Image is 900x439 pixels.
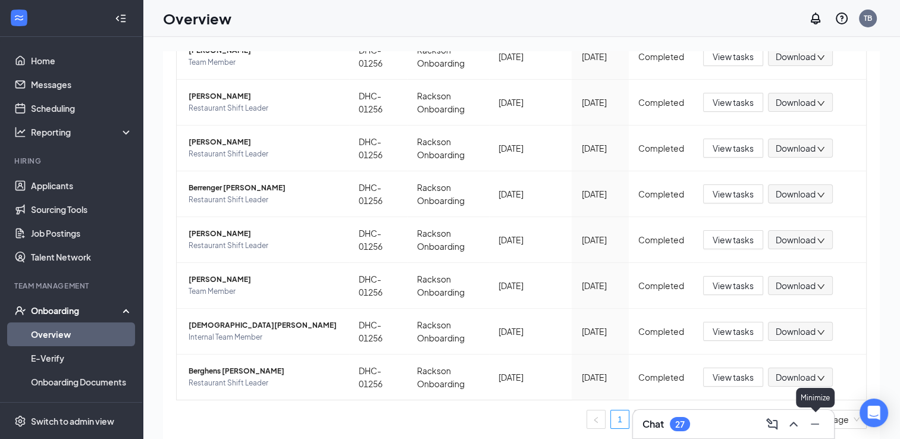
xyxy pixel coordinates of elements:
span: down [817,54,825,62]
td: DHC-01256 [349,217,407,263]
span: [PERSON_NAME] [189,90,340,102]
div: Switch to admin view [31,415,114,427]
span: [PERSON_NAME] [189,274,340,286]
span: Download [776,51,816,63]
span: down [817,374,825,382]
div: [DATE] [498,96,562,109]
div: [DATE] [498,233,562,246]
button: ComposeMessage [763,415,782,434]
div: [DATE] [581,325,619,338]
span: Restaurant Shift Leader [189,102,340,114]
div: [DATE] [498,142,562,155]
a: Activity log [31,394,133,418]
span: down [817,191,825,199]
td: Rackson Onboarding [407,263,489,309]
a: Overview [31,322,133,346]
a: Talent Network [31,245,133,269]
td: DHC-01256 [349,80,407,126]
div: [DATE] [581,187,619,200]
button: Minimize [805,415,824,434]
button: View tasks [703,184,763,203]
button: View tasks [703,93,763,112]
span: Restaurant Shift Leader [189,240,340,252]
button: View tasks [703,139,763,158]
td: Rackson Onboarding [407,126,489,171]
span: View tasks [713,187,754,200]
span: Restaurant Shift Leader [189,194,340,206]
td: DHC-01256 [349,34,407,80]
div: [DATE] [581,50,619,63]
div: Open Intercom Messenger [860,399,888,427]
span: left [592,416,600,424]
div: Completed [638,279,684,292]
div: [DATE] [581,371,619,384]
svg: Settings [14,415,26,427]
td: DHC-01256 [349,355,407,400]
a: Messages [31,73,133,96]
span: down [817,283,825,291]
div: [DATE] [581,142,619,155]
span: 10 / page [813,410,860,428]
span: View tasks [713,371,754,384]
div: [DATE] [498,50,562,63]
span: View tasks [713,325,754,338]
span: [DEMOGRAPHIC_DATA][PERSON_NAME] [189,319,340,331]
span: down [817,145,825,153]
svg: ComposeMessage [765,417,779,431]
div: [DATE] [498,371,562,384]
svg: Notifications [808,11,823,26]
span: down [817,99,825,108]
span: Restaurant Shift Leader [189,148,340,160]
span: View tasks [713,233,754,246]
div: Minimize [796,388,835,407]
span: [PERSON_NAME] [189,228,340,240]
svg: WorkstreamLogo [13,12,25,24]
button: View tasks [703,322,763,341]
div: [DATE] [498,187,562,200]
span: Download [776,234,816,246]
span: Download [776,280,816,292]
td: DHC-01256 [349,263,407,309]
svg: Collapse [115,12,127,24]
td: Rackson Onboarding [407,171,489,217]
span: Team Member [189,57,340,68]
div: Completed [638,371,684,384]
span: View tasks [713,142,754,155]
button: ChevronUp [784,415,803,434]
td: Rackson Onboarding [407,355,489,400]
h1: Overview [163,8,231,29]
td: Rackson Onboarding [407,34,489,80]
div: [DATE] [498,279,562,292]
span: View tasks [713,279,754,292]
svg: Minimize [808,417,822,431]
button: left [587,410,606,429]
h3: Chat [642,418,664,431]
div: Completed [638,325,684,338]
svg: ChevronUp [786,417,801,431]
span: down [817,237,825,245]
span: Internal Team Member [189,331,340,343]
div: Onboarding [31,305,123,316]
span: Download [776,96,816,109]
td: Rackson Onboarding [407,80,489,126]
li: Previous Page [587,410,606,429]
a: Applicants [31,174,133,197]
div: Completed [638,187,684,200]
div: Completed [638,96,684,109]
div: Completed [638,142,684,155]
span: View tasks [713,50,754,63]
div: Page Size [805,410,867,429]
a: Home [31,49,133,73]
svg: Analysis [14,126,26,138]
div: Reporting [31,126,133,138]
div: [DATE] [581,96,619,109]
span: Restaurant Shift Leader [189,377,340,389]
span: View tasks [713,96,754,109]
button: View tasks [703,276,763,295]
div: [DATE] [581,233,619,246]
span: Berrenger [PERSON_NAME] [189,182,340,194]
div: 27 [675,419,685,429]
span: Team Member [189,286,340,297]
div: Completed [638,50,684,63]
div: Hiring [14,156,130,166]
